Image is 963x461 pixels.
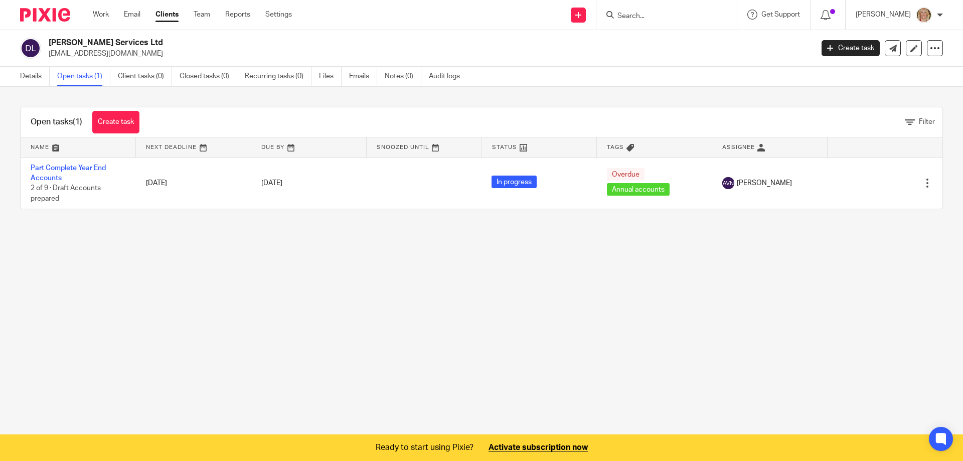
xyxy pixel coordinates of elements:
[607,183,670,196] span: Annual accounts
[916,7,932,23] img: JW%20photo.JPG
[349,67,377,86] a: Emails
[722,177,734,189] img: svg%3E
[180,67,237,86] a: Closed tasks (0)
[919,118,935,125] span: Filter
[20,8,70,22] img: Pixie
[73,118,82,126] span: (1)
[822,40,880,56] a: Create task
[492,176,537,188] span: In progress
[57,67,110,86] a: Open tasks (1)
[607,144,624,150] span: Tags
[492,144,517,150] span: Status
[194,10,210,20] a: Team
[245,67,311,86] a: Recurring tasks (0)
[616,12,707,21] input: Search
[31,117,82,127] h1: Open tasks
[319,67,342,86] a: Files
[20,67,50,86] a: Details
[429,67,467,86] a: Audit logs
[118,67,172,86] a: Client tasks (0)
[124,10,140,20] a: Email
[136,158,251,209] td: [DATE]
[737,178,792,188] span: [PERSON_NAME]
[93,10,109,20] a: Work
[761,11,800,18] span: Get Support
[155,10,179,20] a: Clients
[377,144,429,150] span: Snoozed Until
[20,38,41,59] img: svg%3E
[49,49,807,59] p: [EMAIL_ADDRESS][DOMAIN_NAME]
[265,10,292,20] a: Settings
[385,67,421,86] a: Notes (0)
[261,180,282,187] span: [DATE]
[225,10,250,20] a: Reports
[31,165,106,182] a: Part Complete Year End Accounts
[856,10,911,20] p: [PERSON_NAME]
[607,168,645,181] span: Overdue
[49,38,655,48] h2: [PERSON_NAME] Services Ltd
[31,185,101,202] span: 2 of 9 · Draft Accounts prepared
[92,111,139,133] a: Create task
